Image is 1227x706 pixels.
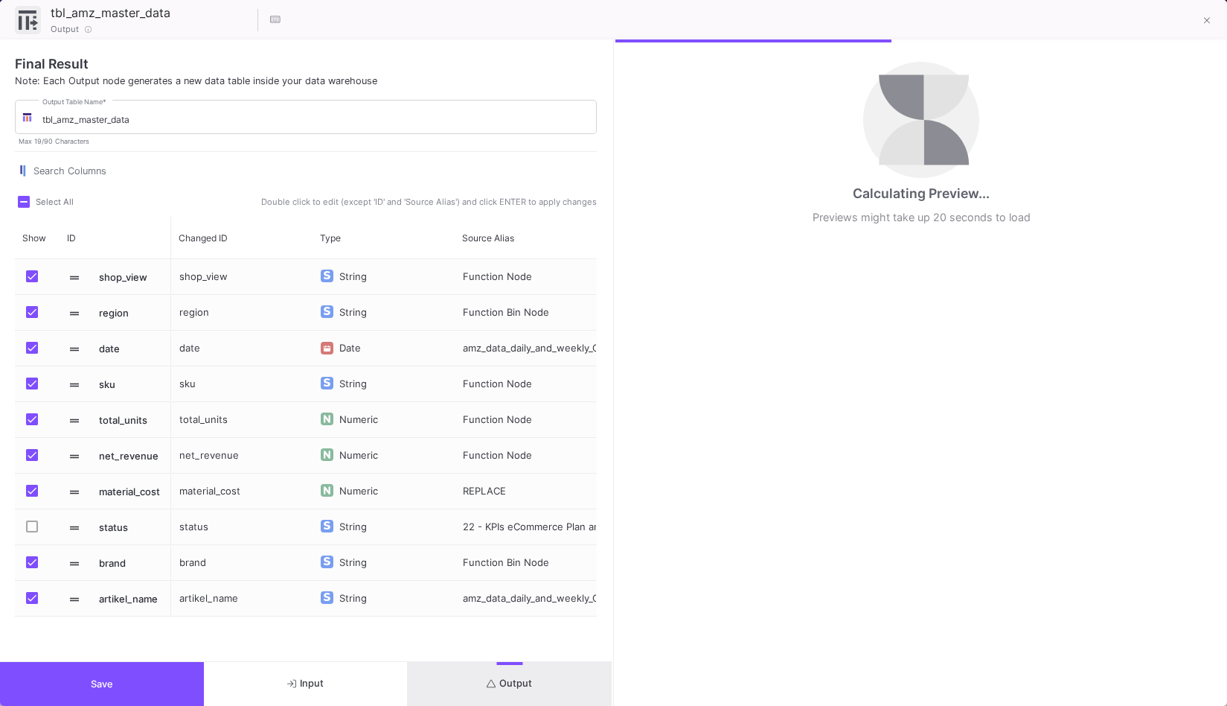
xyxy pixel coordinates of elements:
div: shop_view [171,259,313,294]
div: Numeric [339,402,385,438]
span: Output [487,678,532,689]
div: Press SPACE to select this row. [171,545,597,581]
div: Press SPACE to select this row. [171,438,597,474]
div: Press SPACE to select this row. [15,402,171,438]
div: Press SPACE to select this row. [15,259,171,295]
span: Source Alias [462,232,514,244]
div: status [171,509,313,544]
div: String [339,366,374,402]
span: sku [99,367,163,402]
div: Function Node [455,438,597,473]
img: columns.svg [15,165,30,178]
div: Press SPACE to select this row. [171,331,597,366]
input: Node Title... [47,3,255,22]
div: Press SPACE to select this row. [15,509,171,545]
input: Output table name [42,114,590,125]
div: Previews might take up 20 seconds to load [813,209,1031,226]
span: Type [320,232,341,244]
span: Save [91,678,113,690]
div: amz_data_daily_and_weekly_GS [455,581,597,616]
div: REPLACE [455,474,597,509]
img: Integration type child icon [22,112,33,123]
div: Date [339,331,368,366]
span: net_revenue [99,439,163,474]
div: String [339,545,374,581]
div: Function Node [455,259,597,294]
span: Changed ID [179,232,228,244]
span: brand [99,546,163,581]
span: Input [287,678,324,689]
div: Press SPACE to select this row. [15,331,171,366]
div: Press SPACE to select this row. [171,474,597,509]
img: loading.svg [863,62,979,178]
div: material_cost [171,474,313,509]
div: Press SPACE to select this row. [15,581,171,617]
button: Hotkeys List [260,5,290,35]
div: Press SPACE to select this row. [171,366,597,402]
span: region [99,296,163,331]
button: Output [408,662,612,706]
div: Press SPACE to select this row. [171,295,597,331]
div: date [171,331,313,366]
div: Press SPACE to select this row. [15,366,171,402]
div: Press SPACE to select this row. [15,474,171,509]
div: String [339,581,374,617]
div: region [171,295,313,330]
div: Function Node [455,366,597,401]
mat-hint: Max 19/90 Characters [19,137,89,145]
div: Press SPACE to select this row. [171,509,597,545]
div: Press SPACE to select this row. [171,581,597,617]
div: 22 - KPIs eCommerce Plan and AS IS.xlsx - /All ASINs [455,509,597,544]
div: Numeric [339,474,385,509]
div: Press SPACE to select this row. [15,545,171,581]
span: ID [67,232,76,244]
div: Function Node [455,402,597,437]
div: String [339,259,374,295]
div: Press SPACE to select this row. [171,259,597,295]
div: Calculating Preview... [853,184,990,203]
span: Output [51,23,79,35]
div: Function Bin Node [455,545,597,580]
span: total_units [99,403,163,438]
span: Show [22,232,46,244]
img: output-ui.svg [19,10,38,30]
button: Input [204,662,408,706]
div: artikel_name [171,581,313,616]
span: Select All [36,197,74,207]
span: artikel_name [99,582,163,617]
div: sku [171,366,313,401]
div: String [339,509,374,545]
div: Numeric [339,438,385,474]
div: Function Bin Node [455,295,597,330]
div: net_revenue [171,438,313,473]
span: status [99,510,163,545]
div: Final Result [15,54,597,74]
span: shop_view [99,260,163,295]
div: amz_data_daily_and_weekly_GS [455,331,597,366]
div: brand [171,545,313,580]
span: Double click to edit (except 'ID' and 'Source Alias') and click ENTER to apply changes [258,196,597,208]
span: date [99,331,163,366]
input: Search for Name, Type, etc. [33,165,597,177]
div: Press SPACE to select this row. [15,295,171,331]
div: Press SPACE to select this row. [15,438,171,474]
div: total_units [171,402,313,437]
div: Press SPACE to select this row. [171,402,597,438]
p: Note: Each Output node generates a new data table inside your data warehouse [15,74,597,88]
div: String [339,295,374,331]
span: material_cost [99,474,163,509]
